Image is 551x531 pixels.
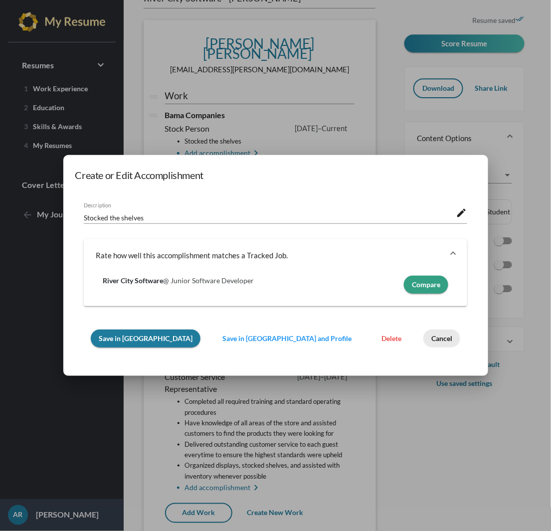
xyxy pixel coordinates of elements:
span: Delete [381,334,401,343]
span: Cancel [431,334,452,343]
strong: River City Software [103,276,163,285]
p: @ Junior Software Developer [103,275,254,287]
button: Delete [373,330,409,348]
mat-panel-title: Rate how well this accomplishment matches a Tracked Job. [96,250,443,260]
button: Save in [GEOGRAPHIC_DATA] [91,330,200,348]
button: Save in [GEOGRAPHIC_DATA] and Profile [214,330,360,348]
button: Compare [404,276,448,294]
mat-icon: edit [456,207,467,219]
div: Rate how well this accomplishment matches a Tracked Job. [84,271,467,306]
span: Save in [GEOGRAPHIC_DATA] [99,334,192,343]
mat-expansion-panel-header: Rate how well this accomplishment matches a Tracked Job. [84,239,467,271]
span: Compare [412,280,440,289]
h1: Create or Edit Accomplishment [75,167,351,183]
span: Save in [GEOGRAPHIC_DATA] and Profile [222,334,352,343]
button: Cancel [423,330,460,348]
